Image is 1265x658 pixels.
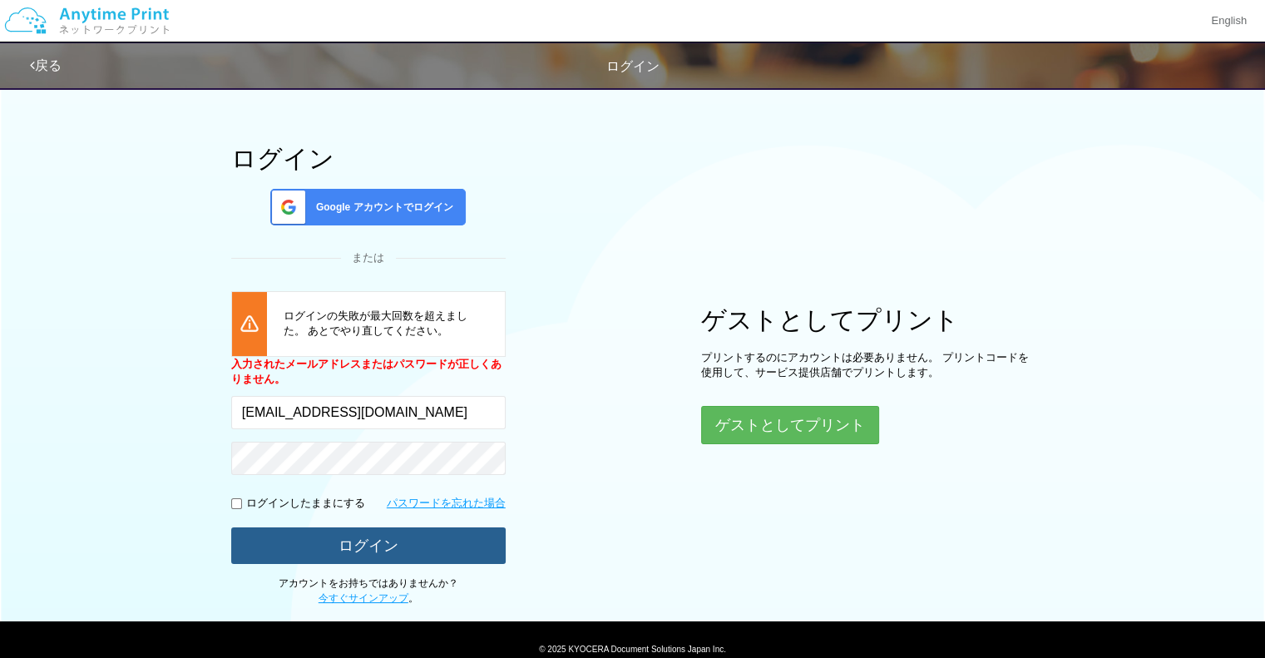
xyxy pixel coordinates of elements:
b: 入力されたメールアドレスまたはパスワードが正しくありません。 [231,358,502,386]
button: ログイン [231,527,506,564]
button: ゲストとしてプリント [701,406,879,444]
h1: ログイン [231,145,506,172]
div: または [231,250,506,266]
div: ログインの失敗が最大回数を超えました。 あとでやり直してください。 [267,292,505,356]
span: ログイン [606,59,660,73]
input: メールアドレス [231,396,506,429]
img: icn_error.png [232,307,267,340]
a: 今すぐサインアップ [319,592,408,604]
span: 。 [319,592,418,604]
p: アカウントをお持ちではありませんか？ [231,576,506,605]
span: © 2025 KYOCERA Document Solutions Japan Inc. [539,643,726,654]
h1: ゲストとしてプリント [701,306,1034,334]
a: パスワードを忘れた場合 [387,496,506,512]
p: ログインしたままにする [246,496,365,512]
a: 戻る [30,58,62,72]
span: Google アカウントでログイン [309,200,453,215]
p: プリントするのにアカウントは必要ありません。 プリントコードを使用して、サービス提供店舗でプリントします。 [701,350,1034,381]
